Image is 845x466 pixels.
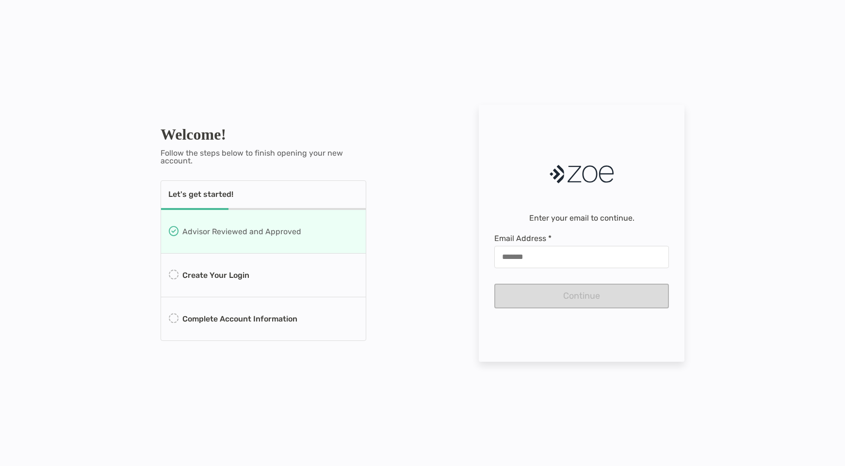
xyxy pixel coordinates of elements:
img: Company Logo [550,158,614,190]
h1: Welcome! [161,126,366,144]
p: Create Your Login [182,269,249,281]
p: Complete Account Information [182,313,297,325]
p: Advisor Reviewed and Approved [182,225,301,238]
p: Follow the steps below to finish opening your new account. [161,149,366,165]
p: Let's get started! [168,191,233,198]
p: Enter your email to continue. [529,214,634,222]
span: Email Address * [494,234,669,243]
input: Email Address * [495,253,668,261]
